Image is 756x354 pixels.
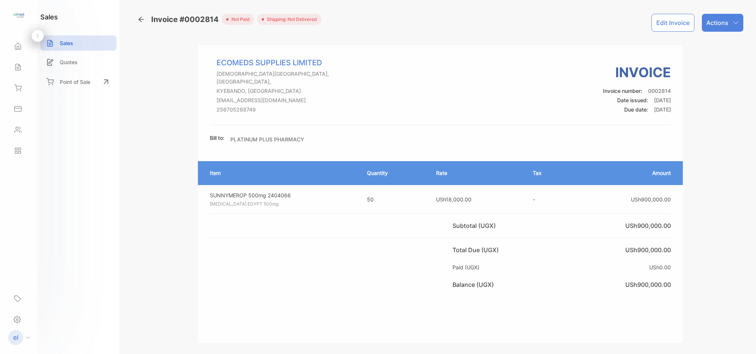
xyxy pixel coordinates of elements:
p: 256705268749 [217,106,360,113]
p: Tax [533,169,564,177]
p: Amount [579,169,671,177]
p: Rate [436,169,518,177]
a: Point of Sale [40,73,116,90]
p: Bill to: [210,134,224,142]
span: [DATE] [654,106,671,113]
p: Paid (UGX) [452,263,482,271]
span: Due date: [624,106,648,113]
p: [MEDICAL_DATA] EGYPT 500mg [210,201,354,207]
p: Balance (UGX) [452,280,497,289]
p: Actions [706,18,728,27]
h1: sales [40,12,58,22]
span: USh900,000.00 [625,222,671,229]
span: USh18,000.00 [436,196,472,203]
span: Invoice #0002814 [151,14,222,25]
span: 0002814 [648,88,671,94]
span: not paid [228,16,250,23]
span: USh900,000.00 [625,281,671,288]
p: [DEMOGRAPHIC_DATA][GEOGRAPHIC_DATA], [GEOGRAPHIC_DATA], [217,70,360,85]
span: Date issued: [617,97,648,103]
a: Sales [40,35,116,51]
p: Sales [60,39,73,47]
p: ECOMEDS SUPPLIES LIMITED [217,57,360,68]
button: Edit Invoice [651,14,694,32]
p: - [533,195,564,203]
p: Quotes [60,58,78,66]
p: Point of Sale [60,78,90,86]
span: USh900,000.00 [625,246,671,254]
p: Quantity [367,169,421,177]
iframe: LiveChat chat widget [725,323,756,354]
span: [DATE] [654,97,671,103]
p: Subtotal (UGX) [452,221,499,230]
p: 50 [367,195,421,203]
p: PLATINUM PLUS PHARMACY [230,135,304,143]
span: Invoice number: [603,88,642,94]
h3: Invoice [603,62,671,82]
p: KYEBANDO, [GEOGRAPHIC_DATA] [217,87,360,95]
p: [EMAIL_ADDRESS][DOMAIN_NAME] [217,96,360,104]
button: Actions [702,14,743,32]
span: USh0.00 [649,264,671,270]
img: logo [13,10,24,21]
p: Total Due (UGX) [452,245,502,254]
p: Item [210,169,352,177]
a: Quotes [40,54,116,70]
span: USh900,000.00 [631,196,671,203]
p: el [13,333,18,342]
p: SUNNYMEROP 500mg 2404066 [210,191,354,199]
span: Shipping: Not Delivered [264,16,317,23]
